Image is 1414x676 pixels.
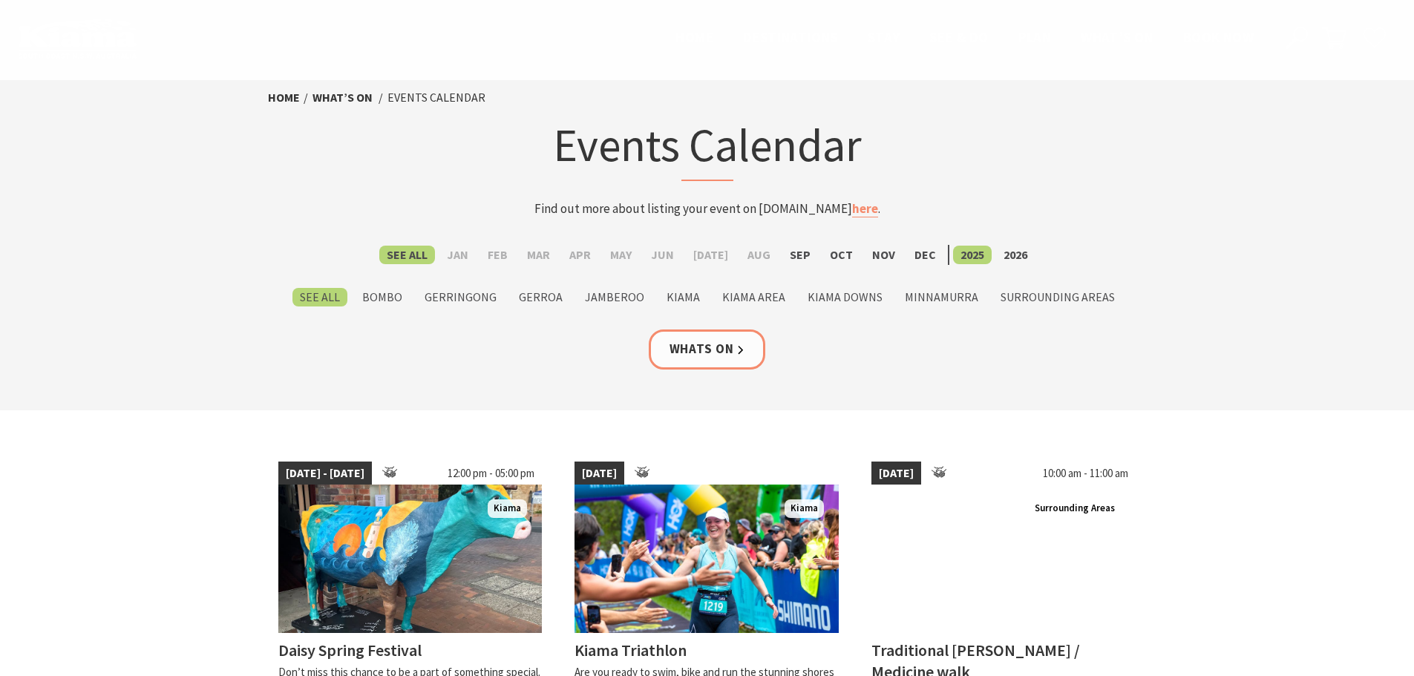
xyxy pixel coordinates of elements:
[993,288,1122,306] label: Surrounding Areas
[387,88,485,108] li: Events Calendar
[715,288,793,306] label: Kiama Area
[782,246,818,264] label: Sep
[439,246,476,264] label: Jan
[1018,28,1052,46] span: Plan
[852,200,878,217] a: here
[822,246,860,264] label: Oct
[743,28,838,46] span: Destinations
[1081,28,1153,46] span: What’s On
[416,199,998,219] p: Find out more about listing your event on [DOMAIN_NAME] .
[520,246,557,264] label: Mar
[562,246,598,264] label: Apr
[649,329,766,369] a: Whats On
[953,246,992,264] label: 2025
[355,288,410,306] label: Bombo
[897,288,986,306] label: Minnamurra
[603,246,639,264] label: May
[511,288,570,306] label: Gerroa
[785,499,824,518] span: Kiama
[1035,462,1136,485] span: 10:00 am - 11:00 am
[929,28,988,46] span: See & Do
[268,90,300,105] a: Home
[312,90,373,105] a: What’s On
[1029,499,1121,518] span: Surrounding Areas
[577,288,652,306] label: Jamberoo
[440,462,542,485] span: 12:00 pm - 05:00 pm
[907,246,943,264] label: Dec
[416,115,998,181] h1: Events Calendar
[278,485,543,633] img: Dairy Cow Art
[996,246,1035,264] label: 2026
[686,246,736,264] label: [DATE]
[278,462,372,485] span: [DATE] - [DATE]
[675,28,713,46] span: Home
[18,18,137,59] img: Kiama Logo
[740,246,778,264] label: Aug
[644,246,681,264] label: Jun
[488,499,527,518] span: Kiama
[575,640,687,660] h4: Kiama Triathlon
[865,246,903,264] label: Nov
[871,462,921,485] span: [DATE]
[379,246,435,264] label: See All
[868,28,900,46] span: Stay
[278,640,422,660] h4: Daisy Spring Festival
[659,288,707,306] label: Kiama
[292,288,347,306] label: See All
[1183,28,1254,46] span: Book now
[800,288,890,306] label: Kiama Downs
[417,288,504,306] label: Gerringong
[575,485,839,633] img: kiamatriathlon
[480,246,515,264] label: Feb
[661,26,1269,50] nav: Main Menu
[575,462,624,485] span: [DATE]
